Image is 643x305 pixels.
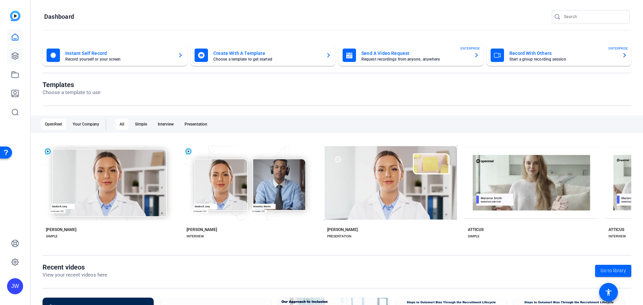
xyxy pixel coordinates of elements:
[230,169,279,173] span: Start with [PERSON_NAME]
[187,234,204,239] div: INTERVIEW
[43,81,100,89] h1: Templates
[187,227,217,232] div: [PERSON_NAME]
[43,263,107,271] h1: Recent videos
[514,263,635,297] iframe: Drift Widget Chat Controller
[10,11,20,21] img: blue-gradient.svg
[90,169,139,173] span: Start with [PERSON_NAME]
[513,186,521,194] mat-icon: play_arrow
[362,167,370,175] mat-icon: check_circle
[43,271,107,279] p: View your recent videos here
[223,186,231,194] mat-icon: play_arrow
[46,227,76,232] div: [PERSON_NAME]
[361,49,469,57] mat-card-title: Send A Video Request
[509,49,617,57] mat-card-title: Record With Others
[7,278,23,294] div: JW
[468,227,484,232] div: ATTICUS
[65,49,172,57] mat-card-title: Instant Self Record
[460,46,480,51] span: ENTERPRISE
[41,119,66,130] div: OpenReel
[191,45,335,66] button: Create With A TemplateChoose a template to get started
[91,188,137,192] span: Preview [PERSON_NAME]
[213,57,320,61] mat-card-subtitle: Choose a template to get started
[181,119,211,130] div: Presentation
[363,186,371,194] mat-icon: play_arrow
[512,169,561,173] span: Start with [PERSON_NAME]
[26,53,43,59] div: Projects
[69,119,103,130] div: Your Company
[116,119,128,130] div: All
[44,13,74,21] h1: Dashboard
[502,167,510,175] mat-icon: check_circle
[213,49,320,57] mat-card-title: Create With A Template
[131,119,151,130] div: Simple
[327,227,358,232] div: [PERSON_NAME]
[468,234,480,239] div: SIMPLE
[487,45,631,66] button: Record With OthersStart a group recording sessionENTERPRISE
[46,234,58,239] div: SIMPLE
[339,45,483,66] button: Send A Video RequestRequest recordings from anyone, anywhereENTERPRISE
[327,234,351,239] div: PRESENTATION
[361,57,469,61] mat-card-subtitle: Request recordings from anyone, anywhere
[65,57,172,61] mat-card-subtitle: Record yourself or your screen
[43,89,100,96] p: Choose a template to use
[43,45,187,66] button: Instant Self RecordRecord yourself or your screen
[80,167,88,175] mat-icon: check_circle
[371,169,420,173] span: Start with [PERSON_NAME]
[154,119,178,130] div: Interview
[509,57,617,61] mat-card-subtitle: Start a group recording session
[522,188,550,192] span: Preview Atticus
[82,186,90,194] mat-icon: play_arrow
[373,188,418,192] span: Preview [PERSON_NAME]
[564,13,624,21] input: Search
[609,46,628,51] span: ENTERPRISE
[232,188,278,192] span: Preview [PERSON_NAME]
[221,167,229,175] mat-icon: check_circle
[609,234,626,239] div: INTERVIEW
[609,227,624,232] div: ATTICUS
